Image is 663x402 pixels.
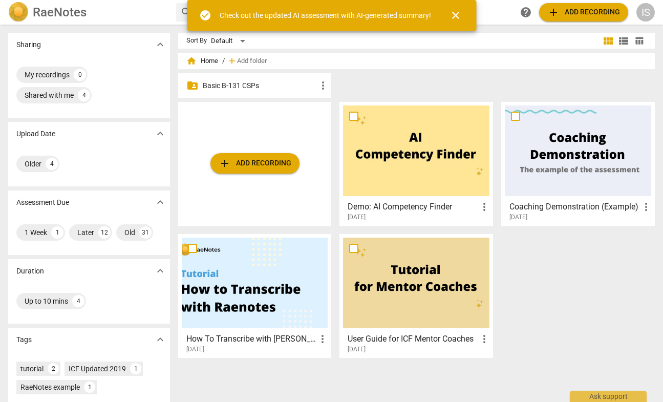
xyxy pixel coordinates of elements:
[478,201,490,213] span: more_vert
[186,37,207,45] div: Sort By
[450,9,462,22] span: close
[78,89,90,101] div: 4
[8,2,168,23] a: LogoRaeNotes
[16,39,41,50] p: Sharing
[317,79,329,92] span: more_vert
[478,333,490,345] span: more_vert
[509,213,527,222] span: [DATE]
[227,56,237,66] span: add
[154,265,166,277] span: expand_more
[601,33,616,49] button: Tile view
[33,5,87,19] h2: RaeNotes
[348,201,478,213] h3: Demo: AI Competency Finder
[153,126,168,141] button: Show more
[616,33,631,49] button: List view
[219,157,231,170] span: add
[25,296,68,306] div: Up to 10 mins
[16,266,44,277] p: Duration
[25,90,74,100] div: Shared with me
[203,80,317,91] p: Basic B-131 CSPs
[154,128,166,140] span: expand_more
[222,57,225,65] span: /
[539,3,628,22] button: Upload
[210,153,300,174] button: Upload
[20,382,80,392] div: RaeNotes example
[343,105,489,221] a: Demo: AI Competency Finder[DATE]
[25,70,70,80] div: My recordings
[153,263,168,279] button: Show more
[154,333,166,346] span: expand_more
[631,33,647,49] button: Table view
[570,391,647,402] div: Ask support
[348,333,478,345] h3: User Guide for ICF Mentor Coaches
[186,345,204,354] span: [DATE]
[348,345,366,354] span: [DATE]
[517,3,535,22] a: Help
[153,332,168,347] button: Show more
[98,226,111,239] div: 12
[199,9,211,22] span: check_circle
[154,38,166,51] span: expand_more
[25,227,47,238] div: 1 Week
[69,364,126,374] div: ICF Updated 2019
[211,33,249,49] div: Default
[220,10,431,21] div: Check out the updated AI assessment with AI-generated summary!
[20,364,44,374] div: tutorial
[348,213,366,222] span: [DATE]
[547,6,620,18] span: Add recording
[186,333,317,345] h3: How To Transcribe with RaeNotes
[602,35,614,47] span: view_module
[505,105,651,221] a: Coaching Demonstration (Example)[DATE]
[180,6,193,18] span: search
[617,35,630,47] span: view_list
[124,227,135,238] div: Old
[186,56,197,66] span: home
[182,238,328,353] a: How To Transcribe with [PERSON_NAME][DATE]
[72,295,84,307] div: 4
[547,6,560,18] span: add
[186,56,218,66] span: Home
[51,226,63,239] div: 1
[443,3,468,28] button: Close
[139,226,152,239] div: 31
[77,227,94,238] div: Later
[16,129,55,139] p: Upload Date
[130,363,141,374] div: 1
[74,69,86,81] div: 0
[16,197,69,208] p: Assessment Due
[186,79,199,92] span: folder_shared
[46,158,58,170] div: 4
[48,363,59,374] div: 2
[520,6,532,18] span: help
[316,333,329,345] span: more_vert
[636,3,655,22] button: IS
[16,334,32,345] p: Tags
[84,382,95,393] div: 1
[153,37,168,52] button: Show more
[154,196,166,208] span: expand_more
[640,201,652,213] span: more_vert
[153,195,168,210] button: Show more
[219,157,291,170] span: Add recording
[343,238,489,353] a: User Guide for ICF Mentor Coaches[DATE]
[237,57,267,65] span: Add folder
[8,2,29,23] img: Logo
[634,36,644,46] span: table_chart
[25,159,41,169] div: Older
[509,201,640,213] h3: Coaching Demonstration (Example)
